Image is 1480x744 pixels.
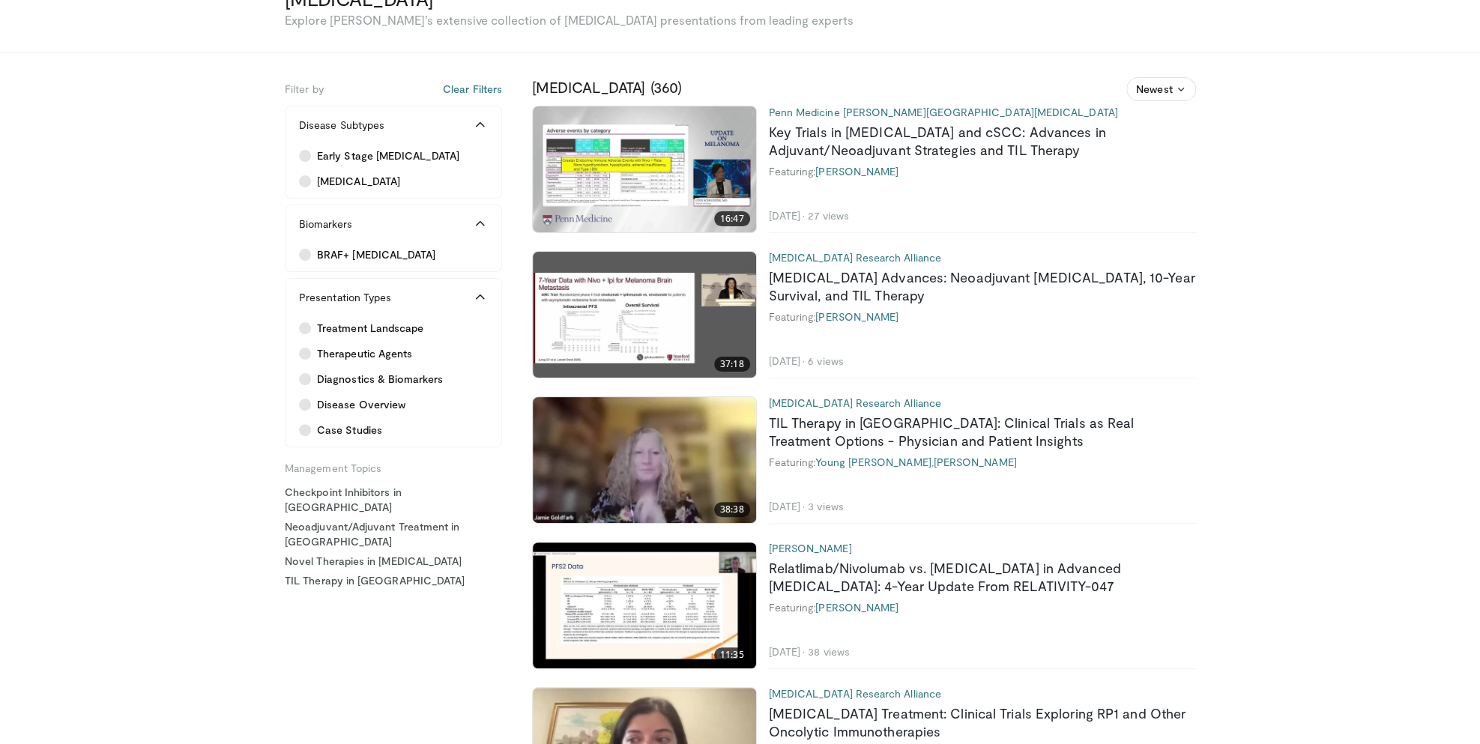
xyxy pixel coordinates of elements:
a: 16:47 [533,106,756,232]
span: 11:35 [714,647,750,662]
span: Diagnostics & Biomarkers [317,372,443,387]
a: Checkpoint Inhibitors in [GEOGRAPHIC_DATA] [285,485,502,515]
div: Featuring: [769,165,1196,178]
a: TIL Therapy in [GEOGRAPHIC_DATA]: Clinical Trials as Real Treatment Options - Physician and Patie... [769,414,1135,449]
p: Explore [PERSON_NAME]’s extensive collection of [MEDICAL_DATA] presentations from leading experts [285,12,1196,28]
span: BRAF+ [MEDICAL_DATA] [317,247,435,262]
a: 37:18 [533,252,756,378]
li: 27 views [808,209,849,223]
a: [MEDICAL_DATA] Research Alliance [769,251,941,264]
img: 40ae443c-6eea-4527-8231-061d1a5f334c.620x360_q85_upscale.jpg [533,542,756,668]
a: [PERSON_NAME] [934,456,1017,468]
a: [PERSON_NAME] [815,601,898,614]
span: [MEDICAL_DATA] [317,174,400,189]
a: [MEDICAL_DATA] Treatment: Clinical Trials Exploring RP1 and Other Oncolytic Immunotherapies [769,705,1186,740]
button: Presentation Types [286,279,501,316]
a: 38:38 [533,397,756,523]
span: Early Stage [MEDICAL_DATA] [317,148,459,163]
a: Neoadjuvant/Adjuvant Treatment in [GEOGRAPHIC_DATA] [285,519,502,549]
li: 38 views [808,645,850,659]
a: Penn Medicine [PERSON_NAME][GEOGRAPHIC_DATA][MEDICAL_DATA] [769,106,1118,118]
a: [PERSON_NAME] [769,542,852,554]
h5: Management Topics [285,456,502,476]
button: Newest [1126,77,1196,101]
li: 6 views [808,354,844,368]
button: Biomarkers [286,205,501,243]
li: 3 views [808,500,844,513]
a: [MEDICAL_DATA] Research Alliance [769,396,941,409]
span: 16:47 [714,211,750,226]
img: 1d04d5af-5e87-4a4d-863b-504030b3f7b2.620x360_q85_upscale.jpg [533,397,756,523]
div: Featuring: [769,601,1196,614]
button: Disease Subtypes [286,106,501,144]
h5: Filter by [285,77,502,97]
li: [DATE] [769,645,806,659]
li: [DATE] [769,209,806,223]
button: Clear Filters [443,82,502,97]
a: [PERSON_NAME] [815,165,898,178]
a: Novel Therapies in [MEDICAL_DATA] [285,554,502,569]
a: Key Trials in [MEDICAL_DATA] and cSCC: Advances in Adjuvant/Neoadjuvant Strategies and TIL Therapy [769,124,1106,158]
div: Featuring: , [769,456,1196,469]
a: [MEDICAL_DATA] Advances: Neoadjuvant [MEDICAL_DATA], 10-Year Survival, and TIL Therapy [769,269,1195,303]
li: [DATE] [769,500,806,513]
span: 38:38 [714,502,750,517]
span: Case Studies [317,423,382,438]
span: Treatment Landscape [317,321,423,336]
span: 37:18 [714,357,750,372]
img: ee7581b8-65d0-40ed-b062-1388231d7a30.620x360_q85_upscale.jpg [533,106,756,232]
li: [DATE] [769,354,806,368]
span: Therapeutic Agents [317,346,412,361]
a: TIL Therapy in [GEOGRAPHIC_DATA] [285,573,502,588]
span: Newest [1136,82,1172,97]
a: [MEDICAL_DATA] Research Alliance [769,687,941,700]
span: Disease Overview [317,397,405,412]
a: [PERSON_NAME] [815,310,898,323]
a: 11:35 [533,542,756,668]
div: Featuring: [769,310,1196,324]
h3: [MEDICAL_DATA] [532,77,1196,97]
a: Relatlimab/Nivolumab vs. [MEDICAL_DATA] in Advanced [MEDICAL_DATA]: 4-Year Update From RELATIVITY... [769,560,1121,594]
img: 5eae3b4b-11e9-426f-9ad5-bb413fdd4d5a.620x360_q85_upscale.jpg [533,252,756,378]
a: Young [PERSON_NAME] [815,456,931,468]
